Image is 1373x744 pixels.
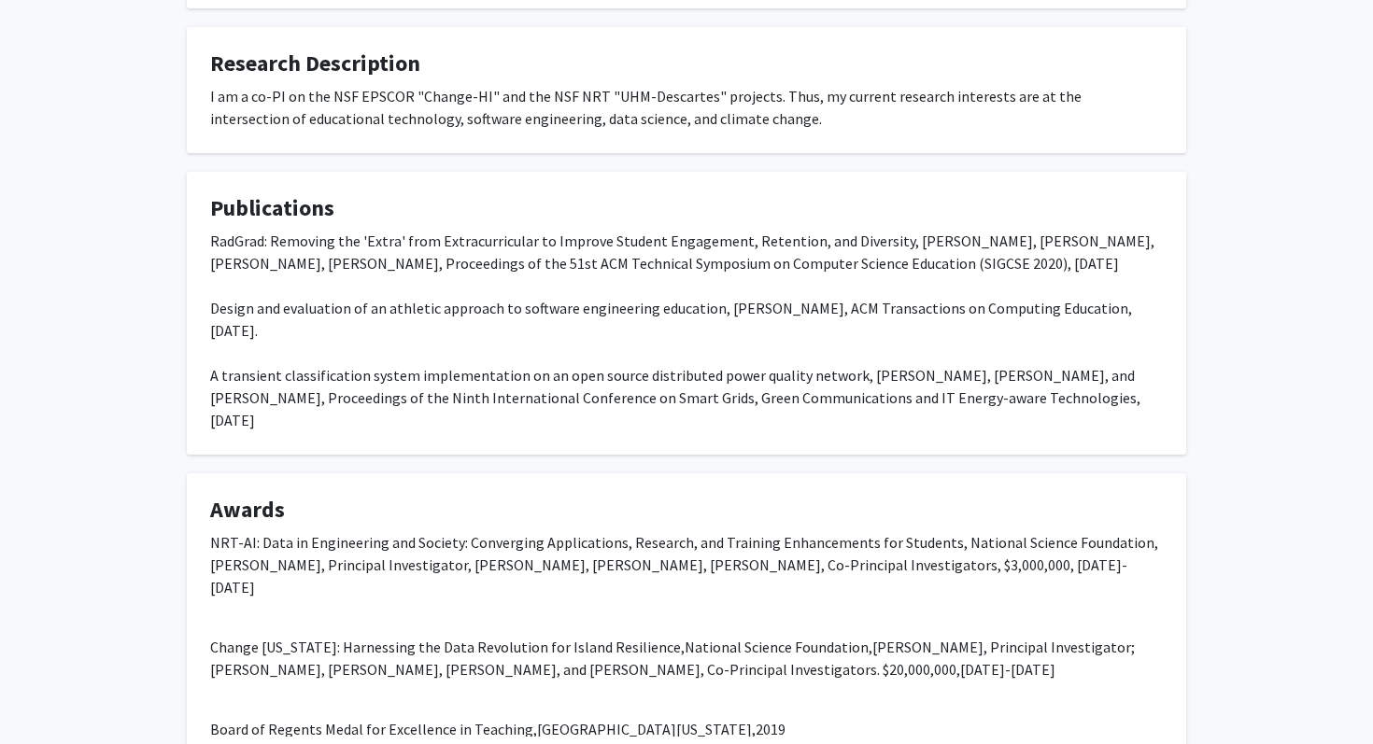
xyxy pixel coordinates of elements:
span: [DATE]-[DATE] [960,660,1055,679]
iframe: Chat [14,660,79,730]
span: Change [US_STATE]: Harnessing the Data Revolution for Island Resilience, [210,638,685,656]
span: National Science Foundation, [685,638,872,656]
div: I am a co-PI on the NSF EPSCOR "Change-HI" and the NSF NRT "UHM-Descartes" projects. Thus, my cur... [210,85,1163,130]
h4: Research Description [210,50,1163,77]
h4: Awards [210,497,1163,524]
span: 2019 [756,720,786,738]
div: RadGrad: Removing the 'Extra' from Extracurricular to Improve Student Engagement, Retention, and ... [210,230,1163,431]
h4: Publications [210,195,1163,222]
span: [PERSON_NAME], Principal Investigator; [PERSON_NAME], [PERSON_NAME], [PERSON_NAME], and [PERSON_N... [210,638,1135,679]
p: Board of Regents Medal for Excellence in Teaching, [210,718,1163,740]
span: NRT-AI: Data in Engineering and Society: Converging Applications, Research, and Training Enhancem... [210,533,1161,597]
span: [GEOGRAPHIC_DATA][US_STATE], [537,720,756,738]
